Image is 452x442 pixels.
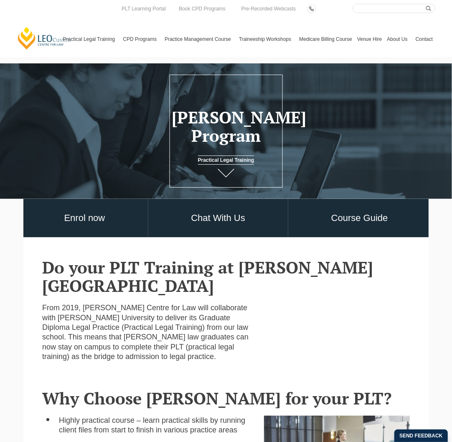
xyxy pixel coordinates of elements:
a: Contact [413,21,435,57]
a: Venue Hire [355,21,384,57]
a: Course Guide [288,199,431,238]
a: PLT Learning Portal [119,4,168,13]
a: [PERSON_NAME] Centre for Law [17,26,72,50]
a: Traineeship Workshops [236,21,297,57]
h1: [PERSON_NAME] Program [172,108,280,145]
li: Highly practical course – learn practical skills by running client files from start to finish in ... [59,416,251,435]
h2: Do your PLT Training at [PERSON_NAME][GEOGRAPHIC_DATA] [42,258,410,295]
a: About Us [384,21,413,57]
a: CPD Programs [120,21,162,57]
a: Practical Legal Training [198,156,254,165]
a: Medicare Billing Course [297,21,355,57]
a: Practical Legal Training [61,21,121,57]
a: Enrol now [21,199,148,238]
p: From 2019, [PERSON_NAME] Centre for Law will collaborate with [PERSON_NAME] University to deliver... [42,303,251,362]
a: Book CPD Programs [177,4,227,13]
h2: Why Choose [PERSON_NAME] for your PLT? [42,389,410,407]
a: Chat With Us [148,199,288,238]
a: Practice Management Course [162,21,236,57]
a: Pre-Recorded Webcasts [239,4,298,13]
